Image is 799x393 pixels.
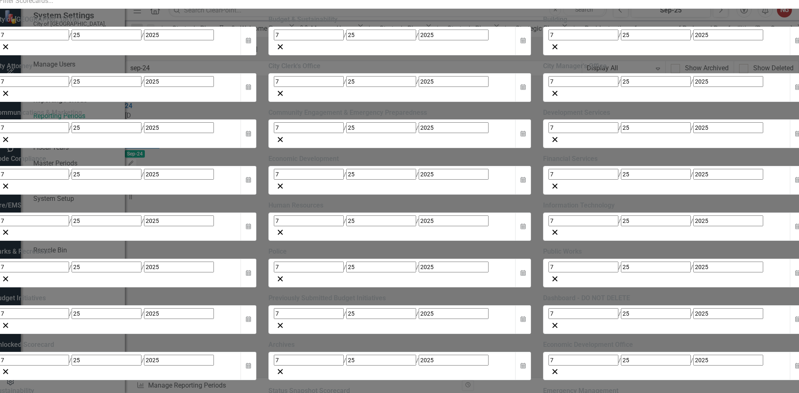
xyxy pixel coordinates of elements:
[344,32,346,38] span: /
[416,218,419,224] span: /
[344,264,346,270] span: /
[268,15,531,25] div: Budget & Sustainability
[268,294,531,303] div: Previously Submitted Budget Initiatives
[268,108,531,118] div: Community Engagement & Emergency Preparedness
[344,124,346,131] span: /
[141,310,144,317] span: /
[416,78,419,85] span: /
[344,357,346,363] span: /
[268,62,531,71] div: City Clerk's Office
[69,124,72,131] span: /
[141,78,144,85] span: /
[618,310,621,317] span: /
[416,32,419,38] span: /
[618,78,621,85] span: /
[268,201,531,210] div: Human Resources
[69,264,72,270] span: /
[344,78,346,85] span: /
[268,247,531,257] div: Police
[416,310,419,317] span: /
[416,357,419,363] span: /
[141,218,144,224] span: /
[691,78,693,85] span: /
[69,310,72,317] span: /
[141,357,144,363] span: /
[344,310,346,317] span: /
[691,310,693,317] span: /
[268,340,531,350] div: Archives
[141,264,144,270] span: /
[618,171,621,178] span: /
[618,264,621,270] span: /
[141,124,144,131] span: /
[141,32,144,38] span: /
[691,124,693,131] span: /
[416,264,419,270] span: /
[69,32,72,38] span: /
[416,171,419,178] span: /
[268,154,531,164] div: Economic Development
[691,218,693,224] span: /
[618,357,621,363] span: /
[618,32,621,38] span: /
[618,218,621,224] span: /
[691,32,693,38] span: /
[344,171,346,178] span: /
[691,264,693,270] span: /
[691,357,693,363] span: /
[618,124,621,131] span: /
[691,171,693,178] span: /
[69,78,72,85] span: /
[141,171,144,178] span: /
[69,357,72,363] span: /
[69,171,72,178] span: /
[344,218,346,224] span: /
[69,218,72,224] span: /
[416,124,419,131] span: /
